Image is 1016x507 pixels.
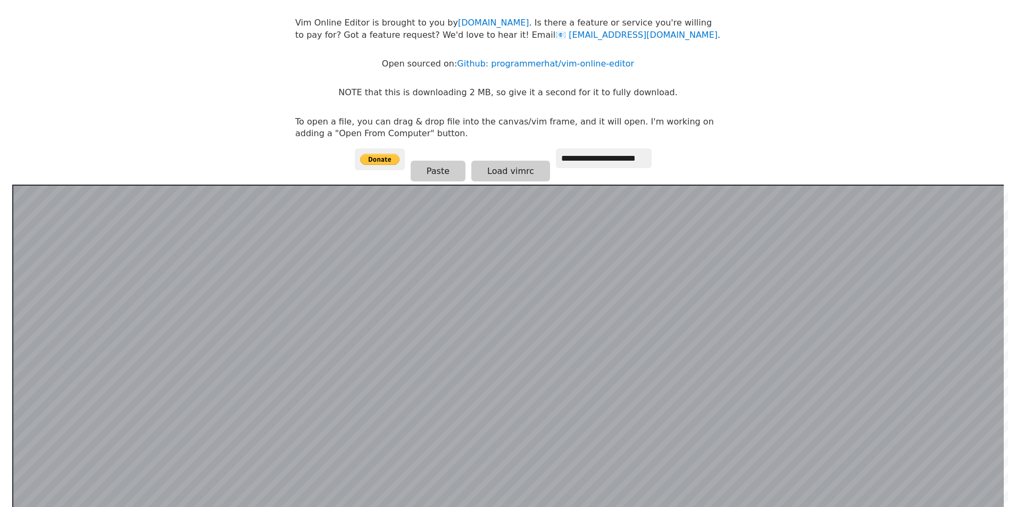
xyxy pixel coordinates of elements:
a: [DOMAIN_NAME] [458,18,529,28]
p: NOTE that this is downloading 2 MB, so give it a second for it to fully download. [338,87,677,98]
button: Paste [411,161,465,181]
p: Open sourced on: [382,58,634,70]
a: Github: programmerhat/vim-online-editor [457,59,634,69]
button: Load vimrc [471,161,550,181]
p: To open a file, you can drag & drop file into the canvas/vim frame, and it will open. I'm working... [295,116,721,140]
a: [EMAIL_ADDRESS][DOMAIN_NAME] [555,30,718,40]
p: Vim Online Editor is brought to you by . Is there a feature or service you're willing to pay for?... [295,17,721,41]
